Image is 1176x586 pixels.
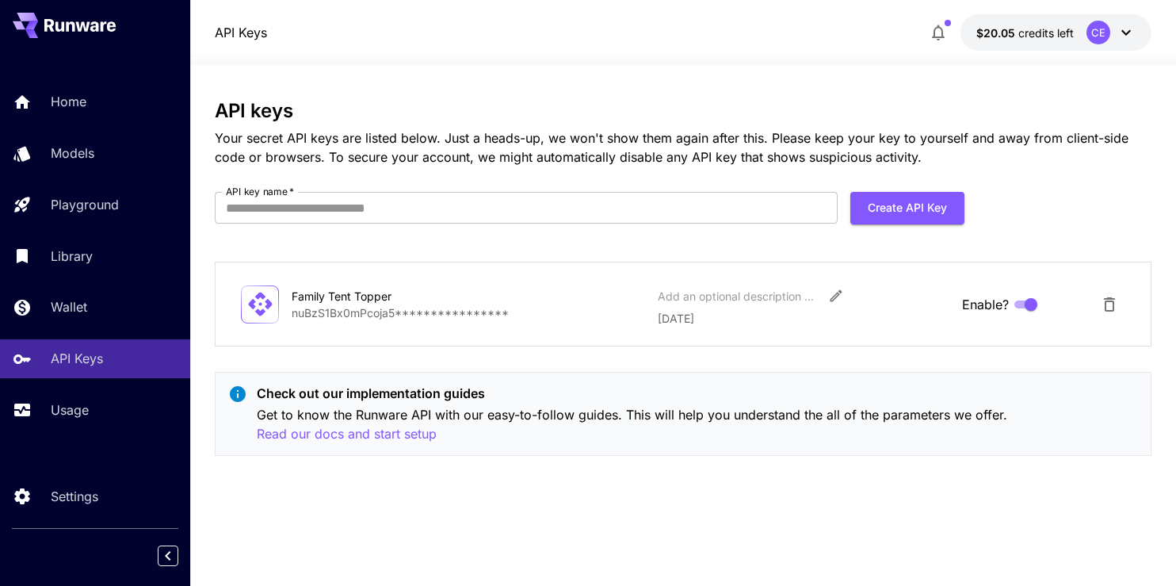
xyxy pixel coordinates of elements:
p: API Keys [51,349,103,368]
p: Get to know the Runware API with our easy-to-follow guides. This will help you understand the all... [257,405,1138,444]
p: Settings [51,487,98,506]
div: $20.05 [976,25,1074,41]
button: $20.05CE [960,14,1151,51]
p: Check out our implementation guides [257,384,1138,403]
p: Models [51,144,94,163]
button: Delete API Key [1094,289,1125,320]
span: credits left [1018,26,1074,40]
span: Enable? [962,295,1009,314]
p: Library [51,247,93,266]
button: Create API Key [850,192,964,224]
span: $20.05 [976,26,1018,40]
div: Family Tent Topper [292,288,450,304]
p: Wallet [51,297,87,316]
a: API Keys [215,23,267,42]
p: [DATE] [658,310,949,327]
div: CE [1086,21,1110,44]
button: Edit [822,282,850,310]
button: Read our docs and start setup [257,424,437,444]
div: Add an optional description or comment [658,288,816,304]
p: Your secret API keys are listed below. Just a heads-up, we won't show them again after this. Plea... [215,128,1151,167]
p: Usage [51,400,89,419]
h3: API keys [215,100,1151,122]
p: Home [51,92,86,111]
div: Collapse sidebar [170,542,190,570]
p: Playground [51,195,119,214]
label: API key name [226,185,294,198]
button: Collapse sidebar [158,546,178,566]
nav: breadcrumb [215,23,267,42]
